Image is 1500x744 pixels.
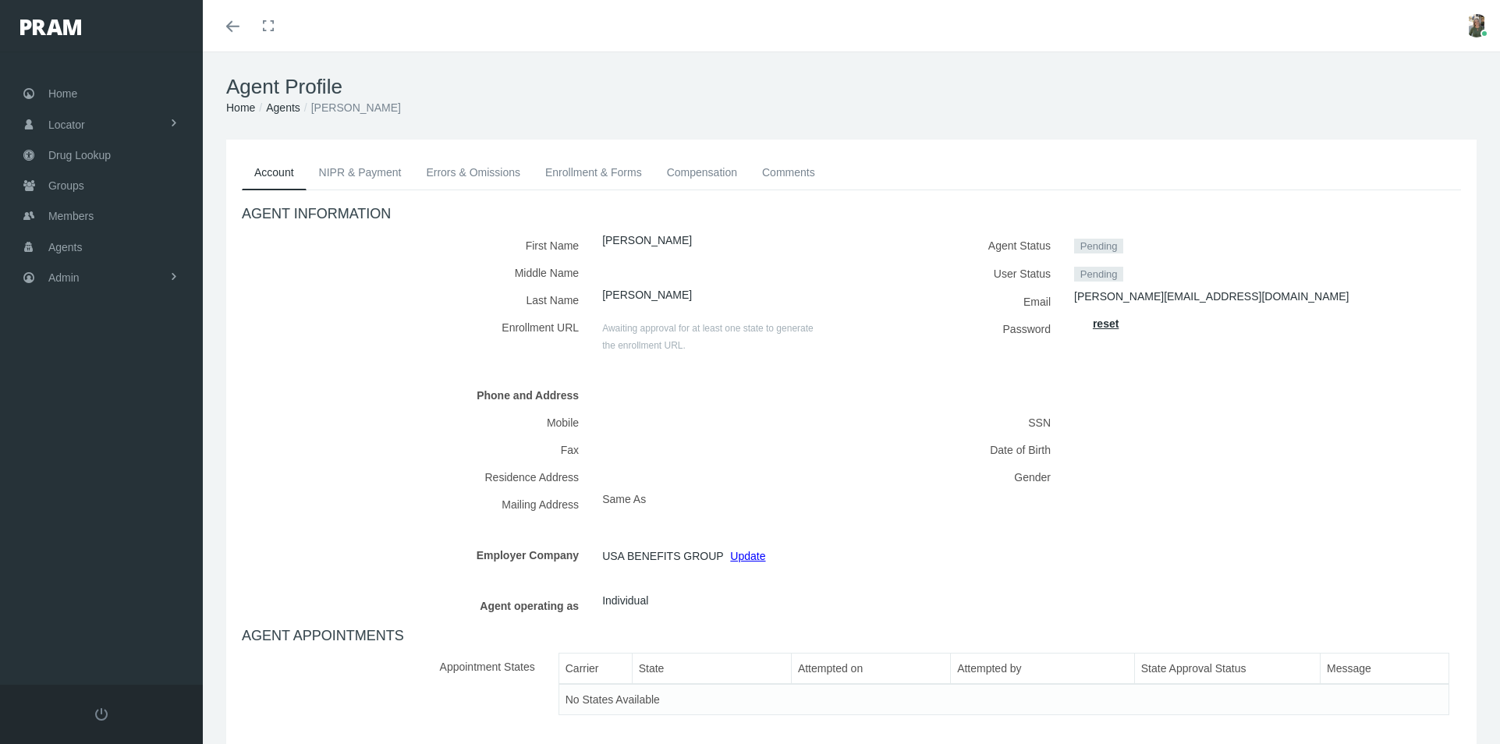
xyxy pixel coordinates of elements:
label: Date of Birth [863,436,1063,463]
label: Mailing Address [242,491,590,518]
h4: AGENT INFORMATION [242,206,1461,223]
a: Comments [750,155,828,190]
label: Employer Company [242,541,590,569]
span: Pending [1074,239,1123,254]
a: NIPR & Payment [307,155,414,190]
th: State Approval Status [1134,654,1320,685]
span: Admin [48,263,80,292]
li: [PERSON_NAME] [300,99,401,116]
label: Phone and Address [242,381,590,409]
td: No States Available [559,684,1449,715]
label: First Name [242,232,590,259]
span: USA BENEFITS GROUP [602,544,723,568]
a: Home [226,101,255,114]
label: Password [863,315,1063,342]
label: Email [863,288,1063,315]
span: Same As [602,493,646,505]
span: Groups [48,171,84,200]
img: PRAM_20_x_78.png [20,19,81,35]
label: Agent Status [863,232,1063,260]
span: Drug Lookup [48,140,111,170]
span: Pending [1074,267,1123,282]
label: Enrollment URL [242,314,590,358]
th: Carrier [559,654,632,685]
span: Locator [48,110,85,140]
a: Enrollment & Forms [533,155,654,190]
th: State [632,654,791,685]
label: Appointment States [242,653,547,728]
img: S_Profile_Picture_15372.jpg [1465,14,1488,37]
span: Agents [48,232,83,262]
th: Attempted by [951,654,1135,685]
h1: Agent Profile [226,75,1477,99]
a: Errors & Omissions [413,155,533,190]
a: [PERSON_NAME] [602,289,692,301]
span: Members [48,201,94,231]
label: Middle Name [242,259,590,286]
label: Residence Address [242,463,590,491]
label: SSN [863,409,1063,436]
label: Last Name [242,286,590,314]
label: Mobile [242,409,590,436]
label: Gender [863,463,1063,491]
a: reset [1093,317,1119,330]
h4: AGENT APPOINTMENTS [242,628,1461,645]
span: Home [48,79,77,108]
label: User Status [863,260,1063,288]
th: Message [1321,654,1449,685]
label: Fax [242,436,590,463]
span: Awaiting approval for at least one state to generate the enrollment URL. [602,323,814,351]
label: Agent operating as [242,592,590,619]
a: Compensation [654,155,750,190]
a: Account [242,155,307,190]
span: Individual [602,589,648,612]
a: Agents [266,101,300,114]
a: Update [730,550,765,562]
th: Attempted on [791,654,950,685]
a: [PERSON_NAME][EMAIL_ADDRESS][DOMAIN_NAME] [1074,290,1349,303]
a: [PERSON_NAME] [602,234,692,246]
